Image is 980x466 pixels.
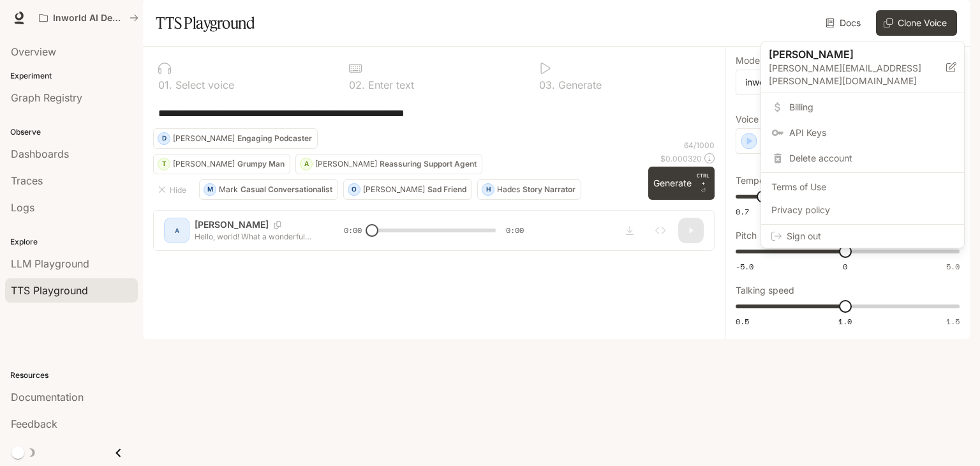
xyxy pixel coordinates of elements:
[764,147,961,170] div: Delete account
[789,152,954,165] span: Delete account
[787,230,954,243] span: Sign out
[761,225,964,248] div: Sign out
[764,96,961,119] a: Billing
[764,199,961,222] a: Privacy policy
[761,41,964,93] div: [PERSON_NAME][PERSON_NAME][EMAIL_ADDRESS][PERSON_NAME][DOMAIN_NAME]
[789,126,954,139] span: API Keys
[789,101,954,114] span: Billing
[764,121,961,144] a: API Keys
[764,176,961,199] a: Terms of Use
[769,47,926,62] p: [PERSON_NAME]
[771,181,954,193] span: Terms of Use
[769,62,946,87] p: [PERSON_NAME][EMAIL_ADDRESS][PERSON_NAME][DOMAIN_NAME]
[771,204,954,216] span: Privacy policy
